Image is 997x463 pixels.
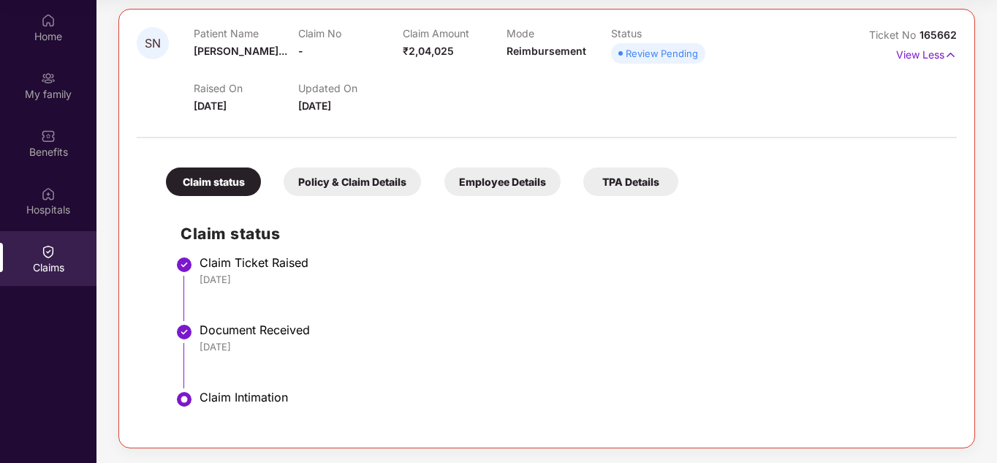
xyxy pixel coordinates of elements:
[583,167,678,196] div: TPA Details
[896,43,957,63] p: View Less
[175,256,193,274] img: svg+xml;base64,PHN2ZyBpZD0iU3RlcC1Eb25lLTMyeDMyIiB4bWxucz0iaHR0cDovL3d3dy53My5vcmcvMjAwMC9zdmciIH...
[869,29,920,41] span: Ticket No
[444,167,561,196] div: Employee Details
[626,46,698,61] div: Review Pending
[145,37,161,50] span: SN
[298,45,303,57] span: -
[194,27,298,39] p: Patient Name
[284,167,421,196] div: Policy & Claim Details
[175,323,193,341] img: svg+xml;base64,PHN2ZyBpZD0iU3RlcC1Eb25lLTMyeDMyIiB4bWxucz0iaHR0cDovL3d3dy53My5vcmcvMjAwMC9zdmciIH...
[200,255,942,270] div: Claim Ticket Raised
[200,323,942,337] div: Document Received
[41,13,56,28] img: svg+xml;base64,PHN2ZyBpZD0iSG9tZSIgeG1sbnM9Imh0dHA6Ly93d3cudzMub3JnLzIwMDAvc3ZnIiB3aWR0aD0iMjAiIG...
[298,27,403,39] p: Claim No
[200,340,942,353] div: [DATE]
[194,82,298,94] p: Raised On
[200,390,942,404] div: Claim Intimation
[611,27,716,39] p: Status
[194,45,287,57] span: [PERSON_NAME]...
[507,27,611,39] p: Mode
[175,391,193,408] img: svg+xml;base64,PHN2ZyBpZD0iU3RlcC1BY3RpdmUtMzJ4MzIiIHhtbG5zPSJodHRwOi8vd3d3LnczLm9yZy8yMDAwL3N2Zy...
[298,82,403,94] p: Updated On
[200,273,942,286] div: [DATE]
[41,244,56,259] img: svg+xml;base64,PHN2ZyBpZD0iQ2xhaW0iIHhtbG5zPSJodHRwOi8vd3d3LnczLm9yZy8yMDAwL3N2ZyIgd2lkdGg9IjIwIi...
[41,187,56,201] img: svg+xml;base64,PHN2ZyBpZD0iSG9zcGl0YWxzIiB4bWxucz0iaHR0cDovL3d3dy53My5vcmcvMjAwMC9zdmciIHdpZHRoPS...
[944,47,957,63] img: svg+xml;base64,PHN2ZyB4bWxucz0iaHR0cDovL3d3dy53My5vcmcvMjAwMC9zdmciIHdpZHRoPSIxNyIgaGVpZ2h0PSIxNy...
[920,29,957,41] span: 165662
[298,99,331,112] span: [DATE]
[403,45,454,57] span: ₹2,04,025
[507,45,586,57] span: Reimbursement
[41,71,56,86] img: svg+xml;base64,PHN2ZyB3aWR0aD0iMjAiIGhlaWdodD0iMjAiIHZpZXdCb3g9IjAgMCAyMCAyMCIgZmlsbD0ibm9uZSIgeG...
[166,167,261,196] div: Claim status
[403,27,507,39] p: Claim Amount
[194,99,227,112] span: [DATE]
[41,129,56,143] img: svg+xml;base64,PHN2ZyBpZD0iQmVuZWZpdHMiIHhtbG5zPSJodHRwOi8vd3d3LnczLm9yZy8yMDAwL3N2ZyIgd2lkdGg9Ij...
[181,222,942,246] h2: Claim status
